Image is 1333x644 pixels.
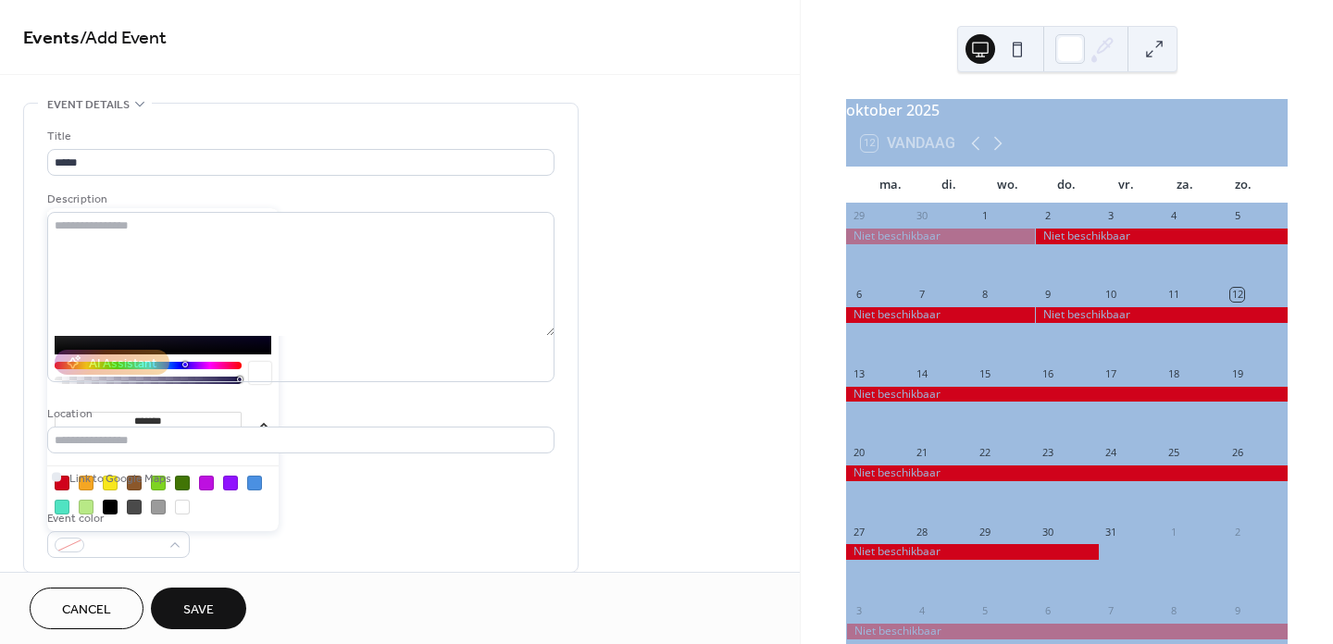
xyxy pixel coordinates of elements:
[1167,209,1181,223] div: 4
[978,209,991,223] div: 1
[852,366,866,380] div: 13
[1155,167,1215,204] div: za.
[846,465,1288,481] div: Niet beschikbaar
[1214,167,1273,204] div: zo.
[1104,366,1118,380] div: 17
[915,446,928,460] div: 21
[1035,229,1288,244] div: Niet beschikbaar
[978,525,991,539] div: 29
[1038,167,1097,204] div: do.
[1040,366,1054,380] div: 16
[1040,603,1054,617] div: 6
[915,525,928,539] div: 28
[852,603,866,617] div: 3
[1104,603,1118,617] div: 7
[1230,446,1244,460] div: 26
[1035,307,1288,323] div: Niet beschikbaar
[1040,525,1054,539] div: 30
[47,95,130,115] span: Event details
[1040,209,1054,223] div: 2
[852,209,866,223] div: 29
[852,288,866,302] div: 6
[1104,446,1118,460] div: 24
[1230,209,1244,223] div: 5
[1104,525,1118,539] div: 31
[1167,525,1181,539] div: 1
[1167,446,1181,460] div: 25
[1167,603,1181,617] div: 8
[915,209,928,223] div: 30
[915,603,928,617] div: 4
[846,624,1288,639] div: Niet beschikbaar
[69,469,171,489] span: Link to Google Maps
[846,387,1288,402] div: Niet beschikbaar
[915,288,928,302] div: 7
[62,601,111,620] span: Cancel
[846,544,1099,560] div: Niet beschikbaar
[846,99,1288,121] div: oktober 2025
[30,588,143,629] button: Cancel
[47,404,551,424] div: Location
[978,603,991,617] div: 5
[1040,288,1054,302] div: 9
[183,601,214,620] span: Save
[23,20,80,56] a: Events
[1230,366,1244,380] div: 19
[846,229,1035,244] div: Niet beschikbaar
[852,446,866,460] div: 20
[861,167,920,204] div: ma.
[47,190,551,209] div: Description
[47,509,186,528] div: Event color
[1167,366,1181,380] div: 18
[80,20,167,56] span: / Add Event
[47,127,551,146] div: Title
[1230,525,1244,539] div: 2
[978,288,991,302] div: 8
[978,446,991,460] div: 22
[151,588,246,629] button: Save
[978,167,1038,204] div: wo.
[852,525,866,539] div: 27
[1230,288,1244,302] div: 12
[915,366,928,380] div: 14
[1104,209,1118,223] div: 3
[1096,167,1155,204] div: vr.
[1104,288,1118,302] div: 10
[1167,288,1181,302] div: 11
[1040,446,1054,460] div: 23
[846,307,1035,323] div: Niet beschikbaar
[920,167,979,204] div: di.
[978,366,991,380] div: 15
[1230,603,1244,617] div: 9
